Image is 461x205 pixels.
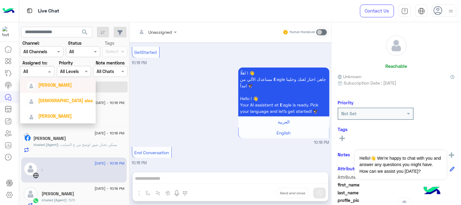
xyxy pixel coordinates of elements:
span: ممكن تختار صور اوضح من ع السايت [59,142,117,147]
span: [PERSON_NAME] [38,113,72,119]
span: search [81,29,88,36]
img: defaultAdmin.png [24,162,37,176]
span: [DATE] - 10:18 PM [95,186,124,191]
a: Contact Us [360,5,394,17]
h6: Reachable [386,63,407,69]
span: khaled (Agent) [42,198,67,202]
span: last_name [338,189,396,196]
span: GetStarted [134,50,157,55]
span: End Conversation [134,150,169,155]
span: Unknown [338,73,362,80]
img: WebChat [33,172,39,179]
a: tab [399,5,411,17]
h5: Marwan Mamdouh [34,136,66,141]
img: picture [24,133,29,138]
span: 525 [67,198,75,202]
h6: Notes [338,152,350,157]
span: [DATE] - 10:18 PM [95,161,124,166]
span: 10:18 PM [132,61,147,65]
img: defaultAdmin.png [27,82,36,90]
small: Human Handover [290,30,315,35]
span: [PERSON_NAME] [38,82,72,88]
span: Subscription Date : [DATE] [344,80,397,86]
img: 713415422032625 [2,26,13,37]
label: Status [68,40,81,46]
img: tab [401,8,408,15]
span: العربية [278,119,290,124]
img: Facebook [25,135,31,141]
span: : [42,168,43,172]
img: tab [26,7,33,15]
h6: Priority [338,100,354,105]
p: Live Chat [38,7,59,15]
h6: Tags [338,127,455,132]
span: first_name [338,182,396,188]
label: Assigned to: [22,60,47,66]
span: Hello!👋 We're happy to chat with you and answer any questions you might have. How can we assist y... [355,151,446,179]
span: [DATE] - 10:18 PM [95,130,124,136]
img: defaultAdmin.png [386,35,407,56]
label: Note mentions [96,60,125,66]
img: Logo [2,5,15,17]
span: khaled (Agent) [34,142,59,147]
img: defaultAdmin.png [27,113,36,121]
img: WhatsApp [33,198,39,204]
button: search [77,27,92,40]
img: defaultAdmin.png [27,97,36,106]
span: 10:18 PM [132,161,147,165]
span: [DATE] - 10:18 PM [95,100,124,106]
span: 10:18 PM [314,140,329,146]
ng-dropdown-panel: Options list [20,78,96,123]
h6: Attributes [338,166,360,171]
span: [DEMOGRAPHIC_DATA] alaa [38,98,93,103]
img: defaultAdmin.png [24,187,37,201]
label: Channel: [22,40,40,46]
img: hulul-logo.png [421,181,443,202]
img: tab [418,8,425,15]
span: English [277,130,291,135]
button: Send and close [277,188,309,198]
h5: Mohamed El Modather [42,191,74,196]
img: add [449,152,455,158]
img: profile [447,7,455,15]
p: 30/8/2025, 10:18 PM [238,68,329,116]
label: Priority [59,60,73,66]
span: Attribute Name [338,174,396,180]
